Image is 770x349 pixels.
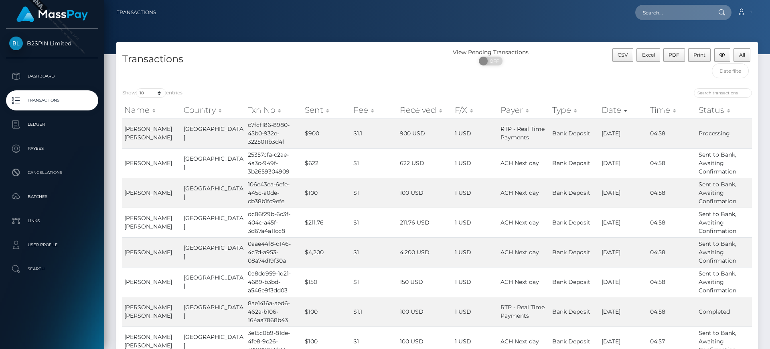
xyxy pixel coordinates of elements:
td: Bank Deposit [550,118,600,148]
th: Payer: activate to sort column ascending [498,102,550,118]
span: ACH Next day [500,219,539,226]
button: Column visibility [714,48,731,62]
span: ACH Next day [500,249,539,256]
td: 150 USD [398,267,453,297]
span: RTP - Real Time Payments [500,125,545,141]
th: Status: activate to sort column ascending [697,102,752,118]
td: 04:58 [648,297,697,327]
td: $1 [351,178,398,208]
td: 1 USD [453,148,498,178]
img: MassPay Logo [16,6,88,22]
span: [PERSON_NAME] [124,159,172,167]
td: [GEOGRAPHIC_DATA] [182,208,246,237]
td: 106e43ea-6efe-445c-a0de-cb38b1fc9efe [246,178,303,208]
td: [DATE] [600,118,648,148]
td: Sent to Bank, Awaiting Confirmation [697,148,752,178]
td: 0a8dd959-1d21-4689-b3bd-a546e9f3dd03 [246,267,303,297]
label: Show entries [122,88,182,98]
td: 0aae44f8-d146-4c7d-a953-08a74d19f30a [246,237,303,267]
td: Bank Deposit [550,148,600,178]
td: 04:58 [648,208,697,237]
select: Showentries [136,88,166,98]
td: $622 [303,148,351,178]
td: [DATE] [600,148,648,178]
td: $1 [351,237,398,267]
span: RTP - Real Time Payments [500,304,545,319]
h4: Transactions [122,52,431,66]
td: [DATE] [600,208,648,237]
td: [GEOGRAPHIC_DATA] [182,237,246,267]
p: Transactions [9,94,95,106]
td: Sent to Bank, Awaiting Confirmation [697,267,752,297]
span: [PERSON_NAME] [PERSON_NAME] [124,125,172,141]
p: User Profile [9,239,95,251]
th: Fee: activate to sort column ascending [351,102,398,118]
td: 1 USD [453,178,498,208]
a: Transactions [6,90,98,110]
span: [PERSON_NAME] [PERSON_NAME] [124,214,172,230]
a: Search [6,259,98,279]
span: OFF [483,57,503,65]
td: Sent to Bank, Awaiting Confirmation [697,178,752,208]
p: Search [9,263,95,275]
th: Name: activate to sort column ascending [122,102,182,118]
span: [PERSON_NAME] [124,249,172,256]
td: [GEOGRAPHIC_DATA] [182,178,246,208]
td: 100 USD [398,178,453,208]
span: ACH Next day [500,189,539,196]
td: $1 [351,208,398,237]
button: PDF [663,48,685,62]
td: Bank Deposit [550,297,600,327]
a: Dashboard [6,66,98,86]
a: User Profile [6,235,98,255]
td: Sent to Bank, Awaiting Confirmation [697,237,752,267]
td: $1.1 [351,118,398,148]
td: 100 USD [398,297,453,327]
input: Date filter [712,63,749,78]
span: CSV [618,52,628,58]
td: [DATE] [600,297,648,327]
td: $1 [351,267,398,297]
td: [GEOGRAPHIC_DATA] [182,148,246,178]
a: Batches [6,187,98,207]
span: All [739,52,745,58]
td: 4,200 USD [398,237,453,267]
td: $1.1 [351,297,398,327]
span: [PERSON_NAME] [PERSON_NAME] [124,304,172,319]
td: 1 USD [453,118,498,148]
button: All [734,48,750,62]
span: [PERSON_NAME] [124,278,172,286]
td: 04:58 [648,178,697,208]
td: Bank Deposit [550,208,600,237]
td: 04:58 [648,237,697,267]
td: $900 [303,118,351,148]
input: Search... [635,5,711,20]
td: 1 USD [453,267,498,297]
p: Payees [9,143,95,155]
p: Ledger [9,118,95,131]
p: Cancellations [9,167,95,179]
th: F/X: activate to sort column ascending [453,102,498,118]
button: CSV [612,48,634,62]
img: B2SPIN Limited [9,37,23,50]
td: 04:58 [648,148,697,178]
p: Links [9,215,95,227]
td: $100 [303,178,351,208]
td: 1 USD [453,237,498,267]
td: Bank Deposit [550,237,600,267]
td: [GEOGRAPHIC_DATA] [182,297,246,327]
button: Print [688,48,711,62]
td: 1 USD [453,297,498,327]
td: dc86f29b-6c3f-404c-a45f-3d67a4a11cc8 [246,208,303,237]
th: Received: activate to sort column ascending [398,102,453,118]
td: 622 USD [398,148,453,178]
td: 25357cfa-c2ae-4a3c-949f-3b2659304909 [246,148,303,178]
td: [GEOGRAPHIC_DATA] [182,267,246,297]
th: Date: activate to sort column ascending [600,102,648,118]
th: Country: activate to sort column ascending [182,102,246,118]
a: Payees [6,139,98,159]
a: Cancellations [6,163,98,183]
span: ACH Next day [500,159,539,167]
td: $100 [303,297,351,327]
span: [PERSON_NAME] [PERSON_NAME] [124,333,172,349]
